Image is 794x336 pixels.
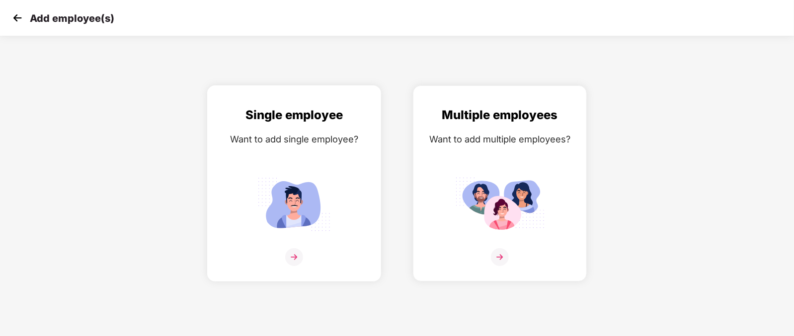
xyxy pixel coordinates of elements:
[249,173,339,235] img: svg+xml;base64,PHN2ZyB4bWxucz0iaHR0cDovL3d3dy53My5vcmcvMjAwMC9zdmciIGlkPSJTaW5nbGVfZW1wbG95ZWUiIH...
[285,248,303,266] img: svg+xml;base64,PHN2ZyB4bWxucz0iaHR0cDovL3d3dy53My5vcmcvMjAwMC9zdmciIHdpZHRoPSIzNiIgaGVpZ2h0PSIzNi...
[10,10,25,25] img: svg+xml;base64,PHN2ZyB4bWxucz0iaHR0cDovL3d3dy53My5vcmcvMjAwMC9zdmciIHdpZHRoPSIzMCIgaGVpZ2h0PSIzMC...
[218,132,371,146] div: Want to add single employee?
[218,106,371,125] div: Single employee
[423,132,576,146] div: Want to add multiple employees?
[423,106,576,125] div: Multiple employees
[30,12,114,24] p: Add employee(s)
[491,248,509,266] img: svg+xml;base64,PHN2ZyB4bWxucz0iaHR0cDovL3d3dy53My5vcmcvMjAwMC9zdmciIHdpZHRoPSIzNiIgaGVpZ2h0PSIzNi...
[455,173,545,235] img: svg+xml;base64,PHN2ZyB4bWxucz0iaHR0cDovL3d3dy53My5vcmcvMjAwMC9zdmciIGlkPSJNdWx0aXBsZV9lbXBsb3llZS...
